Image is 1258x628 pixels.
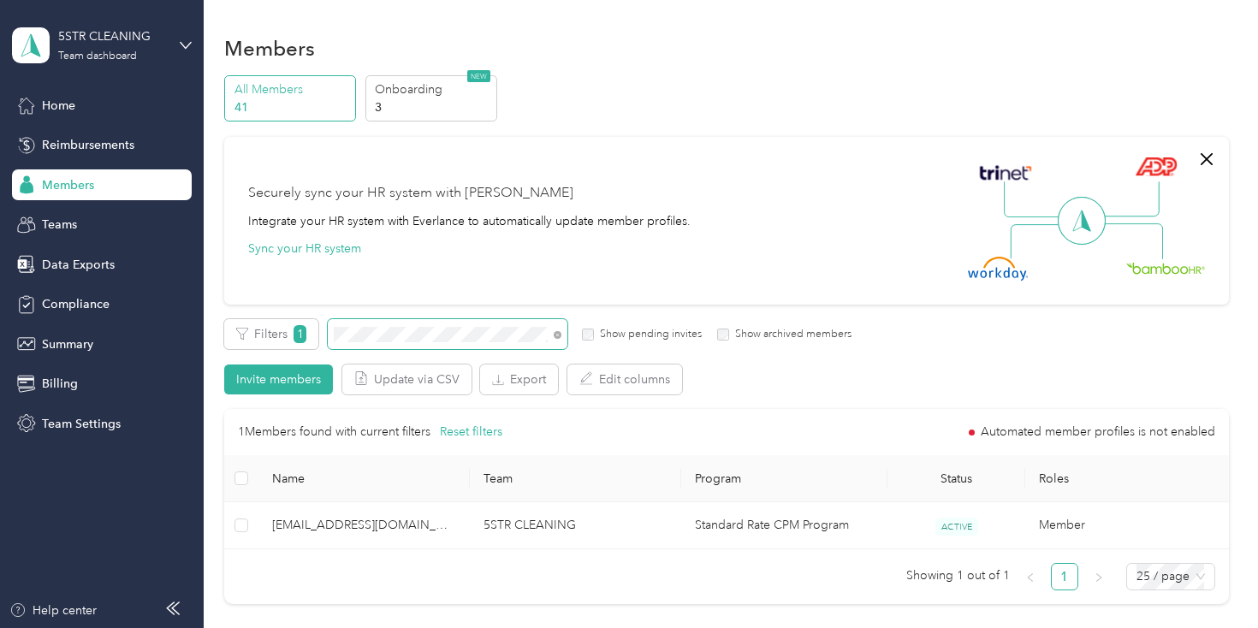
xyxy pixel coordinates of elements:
[1100,181,1160,217] img: Line Right Up
[42,97,75,115] span: Home
[1017,563,1044,590] button: left
[9,601,97,619] button: Help center
[42,216,77,234] span: Teams
[1126,563,1215,590] div: Page Size
[1162,532,1258,628] iframe: Everlance-gr Chat Button Frame
[1051,563,1078,590] li: 1
[681,502,887,549] td: Standard Rate CPM Program
[681,455,887,502] th: Program
[440,423,502,441] button: Reset filters
[1052,564,1077,589] a: 1
[935,518,978,536] span: ACTIVE
[224,319,318,349] button: Filters1
[258,502,470,549] td: laurelgrows@gmail.com
[1094,572,1104,583] span: right
[976,161,1035,185] img: Trinet
[1103,223,1163,260] img: Line Right Down
[238,423,430,441] p: 1 Members found with current filters
[1017,563,1044,590] li: Previous Page
[1025,455,1237,502] th: Roles
[470,455,681,502] th: Team
[887,455,1025,502] th: Status
[1135,157,1177,176] img: ADP
[258,455,470,502] th: Name
[1025,572,1035,583] span: left
[58,27,165,45] div: 5STR CLEANING
[42,256,115,274] span: Data Exports
[248,212,691,230] div: Integrate your HR system with Everlance to automatically update member profiles.
[42,295,110,313] span: Compliance
[968,257,1028,281] img: Workday
[294,325,306,343] span: 1
[58,51,137,62] div: Team dashboard
[729,327,852,342] label: Show archived members
[234,80,351,98] p: All Members
[42,415,121,433] span: Team Settings
[42,176,94,194] span: Members
[1085,563,1113,590] li: Next Page
[567,364,682,394] button: Edit columns
[224,364,333,394] button: Invite members
[480,364,558,394] button: Export
[1004,181,1064,218] img: Line Left Up
[248,240,361,258] button: Sync your HR system
[224,39,315,57] h1: Members
[272,516,456,535] span: [EMAIL_ADDRESS][DOMAIN_NAME]
[1136,564,1205,589] span: 25 / page
[42,136,134,154] span: Reimbursements
[42,375,78,393] span: Billing
[272,471,456,486] span: Name
[248,183,573,204] div: Securely sync your HR system with [PERSON_NAME]
[1025,502,1237,549] td: Member
[1085,563,1113,590] button: right
[42,335,93,353] span: Summary
[906,563,1010,589] span: Showing 1 out of 1
[981,426,1215,438] span: Automated member profiles is not enabled
[234,98,351,116] p: 41
[375,98,491,116] p: 3
[1126,262,1205,274] img: BambooHR
[594,327,702,342] label: Show pending invites
[467,70,490,82] span: NEW
[342,364,472,394] button: Update via CSV
[1010,223,1070,258] img: Line Left Down
[375,80,491,98] p: Onboarding
[470,502,681,549] td: 5STR CLEANING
